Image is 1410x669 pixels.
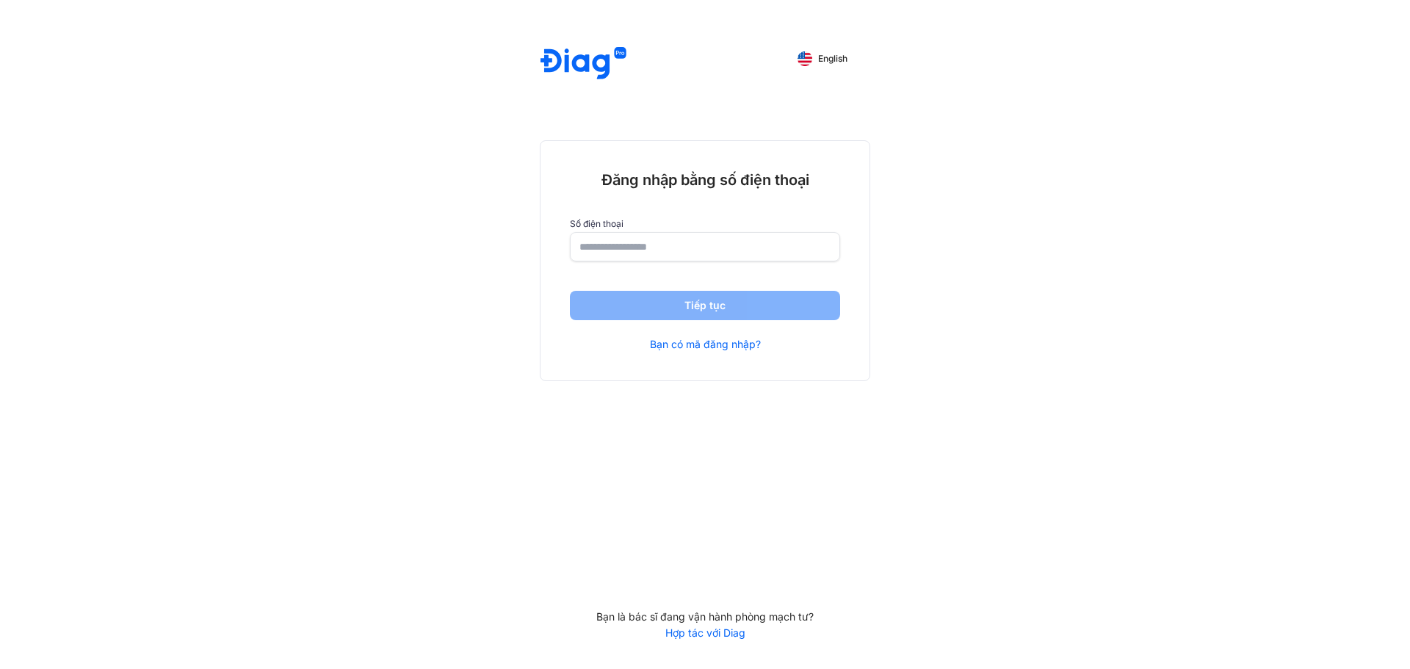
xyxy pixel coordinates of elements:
[798,51,812,66] img: English
[570,219,840,229] label: Số điện thoại
[570,291,840,320] button: Tiếp tục
[540,610,870,623] div: Bạn là bác sĩ đang vận hành phòng mạch tư?
[540,626,870,640] a: Hợp tác với Diag
[818,54,847,64] span: English
[650,338,761,351] a: Bạn có mã đăng nhập?
[570,170,840,189] div: Đăng nhập bằng số điện thoại
[540,47,626,82] img: logo
[787,47,858,70] button: English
